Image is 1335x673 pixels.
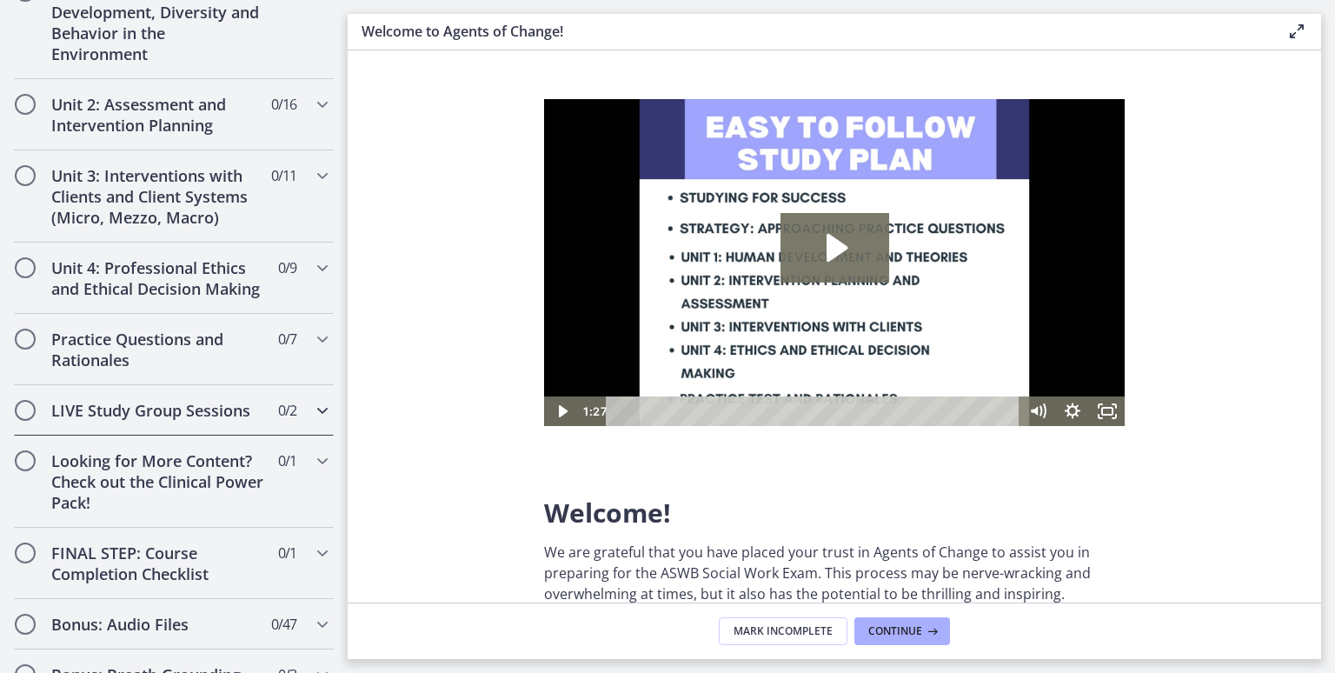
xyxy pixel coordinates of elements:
button: Mute [476,297,511,327]
h2: Looking for More Content? Check out the Clinical Power Pack! [51,450,263,513]
h2: Bonus: Audio Files [51,614,263,635]
h2: Unit 3: Interventions with Clients and Client Systems (Micro, Mezzo, Macro) [51,165,263,228]
span: Mark Incomplete [734,624,833,638]
span: 0 / 2 [278,400,296,421]
span: 0 / 7 [278,329,296,350]
button: Play Video: c1o6hcmjueu5qasqsu00.mp4 [236,114,345,183]
p: We are grateful that you have placed your trust in Agents of Change to assist you in preparing fo... [544,542,1125,604]
div: Playbar [75,297,468,327]
button: Fullscreen [546,297,581,327]
button: Continue [854,617,950,645]
h2: Unit 2: Assessment and Intervention Planning [51,94,263,136]
span: Continue [868,624,922,638]
span: 0 / 11 [271,165,296,186]
h2: Practice Questions and Rationales [51,329,263,370]
span: 0 / 16 [271,94,296,115]
span: 0 / 47 [271,614,296,635]
h3: Welcome to Agents of Change! [362,21,1259,42]
h2: LIVE Study Group Sessions [51,400,263,421]
button: Mark Incomplete [719,617,847,645]
span: 0 / 1 [278,543,296,563]
span: 0 / 1 [278,450,296,471]
button: Show settings menu [511,297,546,327]
span: Welcome! [544,495,671,530]
h2: FINAL STEP: Course Completion Checklist [51,543,263,584]
h2: Unit 4: Professional Ethics and Ethical Decision Making [51,257,263,299]
span: 0 / 9 [278,257,296,278]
